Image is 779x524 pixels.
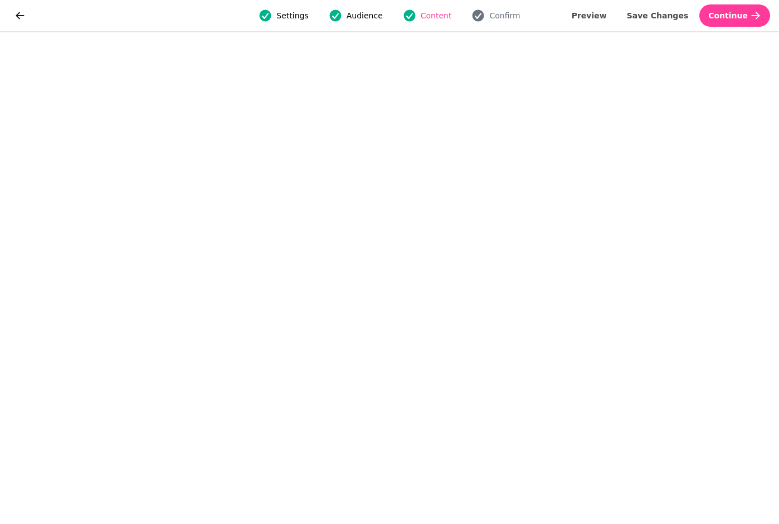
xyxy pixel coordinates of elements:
span: Save Changes [627,12,689,20]
span: Continue [708,12,748,20]
button: go back [9,4,31,27]
span: Preview [572,12,607,20]
span: Audience [347,10,383,21]
button: Save Changes [618,4,698,27]
span: Confirm [489,10,520,21]
span: Settings [276,10,308,21]
span: Content [421,10,452,21]
button: Preview [563,4,616,27]
button: Continue [699,4,770,27]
